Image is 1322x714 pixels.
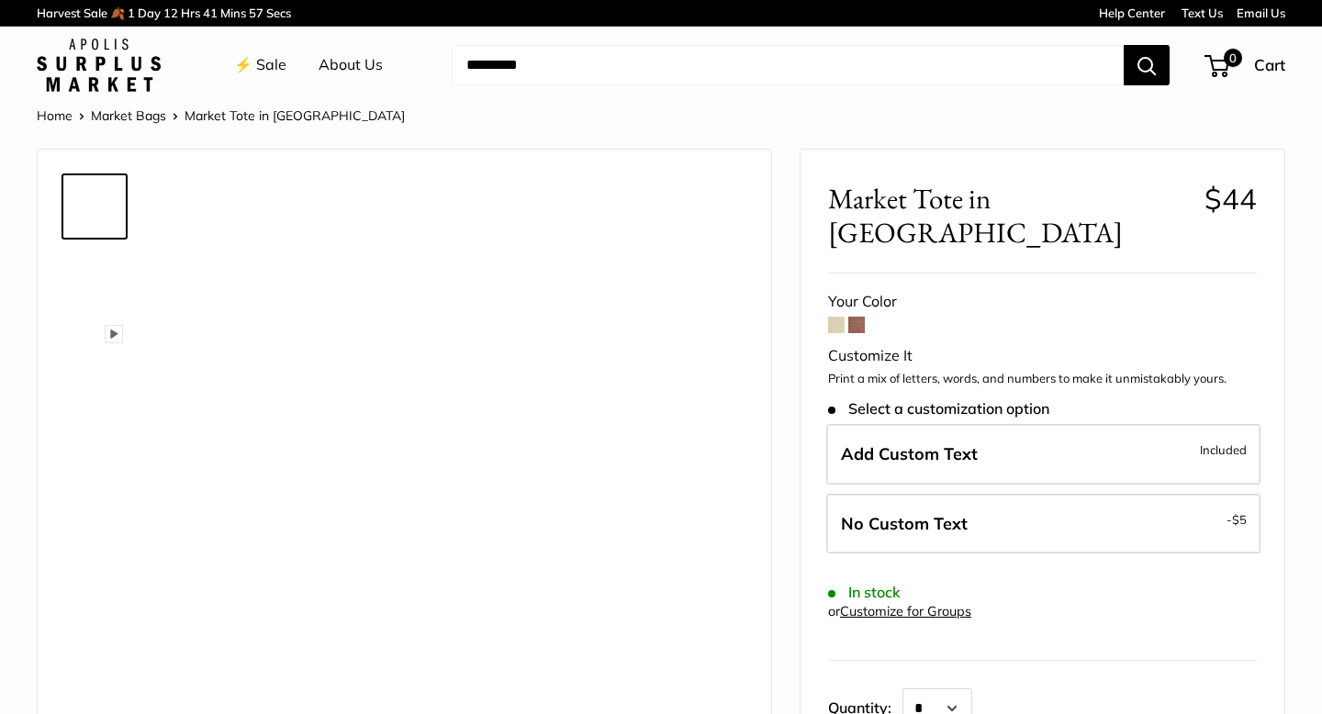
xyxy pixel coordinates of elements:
[319,51,383,79] a: About Us
[181,6,200,20] span: Hrs
[826,494,1260,554] label: Leave Blank
[37,39,161,92] img: Apolis: Surplus Market
[128,6,135,20] span: 1
[138,6,161,20] span: Day
[37,107,73,124] a: Home
[62,614,128,680] a: Market Tote in Cognac
[1237,6,1285,20] a: Email Us
[62,320,128,386] a: Market Tote in Cognac
[163,6,178,20] span: 12
[62,541,128,607] a: Market Tote in Cognac
[249,6,263,20] span: 57
[828,370,1257,388] p: Print a mix of letters, words, and numbers to make it unmistakably yours.
[1124,45,1170,85] button: Search
[828,584,901,601] span: In stock
[840,603,971,619] a: Customize for Groups
[62,467,128,533] a: Market Tote in Cognac
[62,173,128,240] a: Market Tote in Cognac
[1224,49,1242,67] span: 0
[220,6,246,20] span: Mins
[62,247,128,313] a: Market Tote in Cognac
[1182,6,1223,20] a: Text Us
[1232,512,1247,527] span: $5
[234,51,286,79] a: ⚡️ Sale
[185,107,405,124] span: Market Tote in [GEOGRAPHIC_DATA]
[828,599,971,624] div: or
[1227,508,1247,530] span: -
[826,424,1260,485] label: Add Custom Text
[828,182,1191,250] span: Market Tote in [GEOGRAPHIC_DATA]
[91,107,166,124] a: Market Bags
[828,342,1257,370] div: Customize It
[1254,55,1285,74] span: Cart
[1204,181,1257,217] span: $44
[203,6,218,20] span: 41
[1200,439,1247,461] span: Included
[828,288,1257,316] div: Your Color
[1099,6,1165,20] a: Help Center
[37,104,405,128] nav: Breadcrumb
[62,394,128,460] a: Market Tote in Cognac
[266,6,291,20] span: Secs
[1206,50,1285,80] a: 0 Cart
[841,443,978,464] span: Add Custom Text
[841,513,968,534] span: No Custom Text
[828,400,1049,418] span: Select a customization option
[452,45,1124,85] input: Search...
